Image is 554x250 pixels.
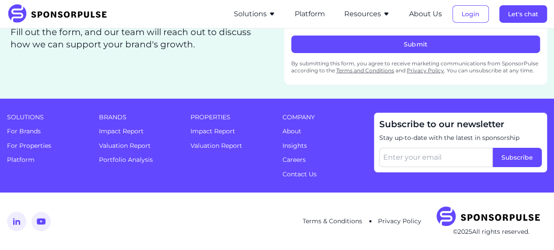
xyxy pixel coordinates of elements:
[452,10,489,18] a: Login
[7,127,41,135] a: For Brands
[499,5,547,23] button: Let's chat
[7,4,113,24] img: SponsorPulse
[409,10,442,18] a: About Us
[234,9,275,19] button: Solutions
[191,127,235,135] a: Impact Report
[99,127,144,135] a: Impact Report
[7,156,35,164] a: Platform
[295,9,325,19] button: Platform
[7,142,51,150] a: For Properties
[435,227,547,236] p: © 2025 All rights reserved.
[493,148,542,167] button: Subscribe
[295,10,325,18] a: Platform
[435,207,547,227] img: SponsorPulse
[99,113,180,121] span: Brands
[378,217,421,225] a: Privacy Policy
[336,67,394,74] a: Terms and Conditions
[282,142,307,150] a: Insights
[499,10,547,18] a: Let's chat
[11,26,267,50] p: Fill out the form, and our team will reach out to discuss how we can support your brand's growth.
[7,113,88,121] span: Solutions
[32,212,51,231] img: YouTube
[344,9,390,19] button: Resources
[99,142,151,150] a: Valuation Report
[379,134,542,143] span: Stay up-to-date with the latest in sponsorship
[379,148,493,167] input: Enter your email
[452,5,489,23] button: Login
[291,36,540,53] button: Submit
[191,142,242,150] a: Valuation Report
[7,212,26,231] img: LinkedIn
[99,156,153,164] a: Portfolio Analysis
[291,57,540,78] div: By submitting this form, you agree to receive marketing communications from SponsorPulse accordin...
[510,208,554,250] div: Widget chat
[282,113,364,121] span: Company
[510,208,554,250] iframe: Chat Widget
[282,170,317,178] a: Contact Us
[409,9,442,19] button: About Us
[282,127,301,135] a: About
[282,156,306,164] a: Careers
[407,67,444,74] a: Privacy Policy
[303,217,362,225] a: Terms & Conditions
[191,113,272,121] span: Properties
[379,118,542,130] span: Subscribe to our newsletter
